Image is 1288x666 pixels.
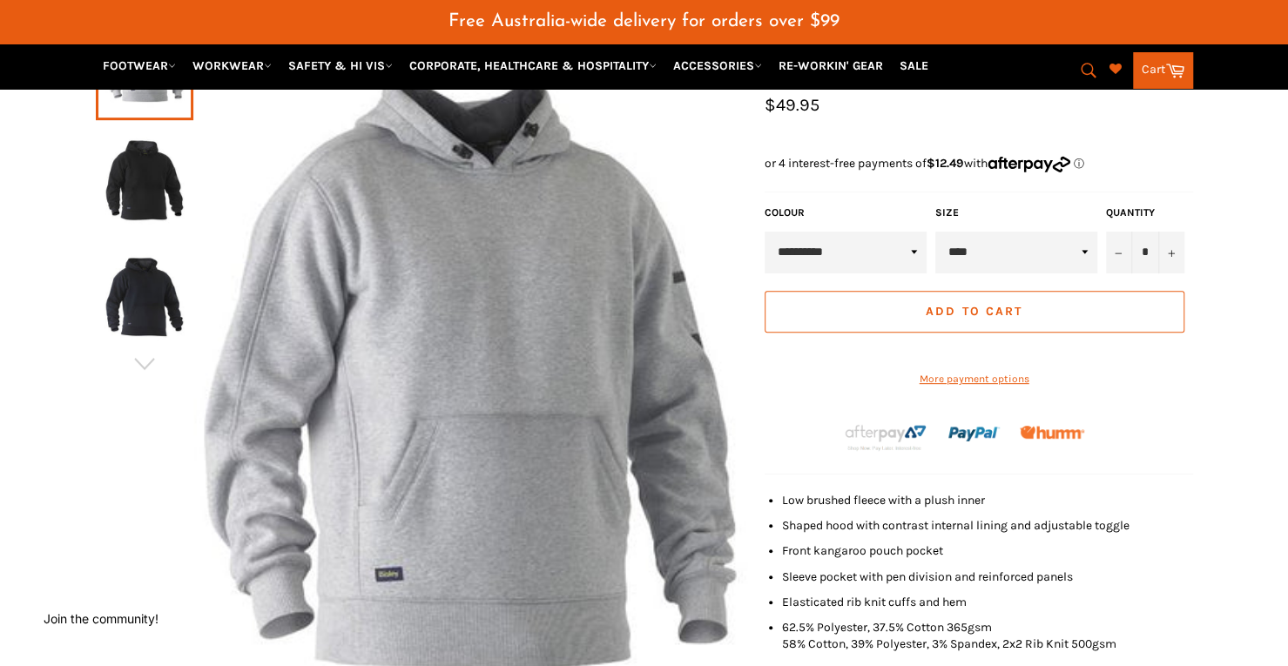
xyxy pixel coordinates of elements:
button: Add to Cart [765,291,1184,333]
img: BISLEY Work Fleece Hoodie (BK6724) - Workin' Gear [105,249,185,345]
span: 58% Cotton, 39% Polyester, 3% Spandex, 2x2 Rib Knit 500gsm [782,636,1116,651]
span: Add to Cart [926,304,1022,319]
img: BISLEY Work Fleece Hoodie (BK6724) - Workin' Gear [105,132,185,228]
li: Elasticated rib knit cuffs and hem [782,594,1193,610]
a: WORKWEAR [185,50,279,81]
label: Size [935,205,1097,220]
label: Quantity [1106,205,1184,220]
img: Afterpay-Logo-on-dark-bg_large.png [843,422,928,452]
span: $49.95 [765,95,819,115]
li: Sleeve pocket with pen division and reinforced panels [782,568,1193,585]
li: Shaped hood with contrast internal lining and adjustable toggle [782,517,1193,534]
li: Low brushed fleece with a plush inner [782,492,1193,508]
a: More payment options [765,372,1184,387]
label: COLOUR [765,205,927,220]
button: Reduce item quantity by one [1106,232,1132,273]
img: paypal.png [948,408,1000,460]
a: SAFETY & HI VIS [281,50,400,81]
li: Front kangaroo pouch pocket [782,542,1193,559]
button: Increase item quantity by one [1158,232,1184,273]
a: FOOTWEAR [96,50,183,81]
a: ACCESSORIES [666,50,769,81]
span: 62.5% Polyester, 37.5% Cotton 365gsm [782,620,992,635]
a: RE-WORKIN' GEAR [772,50,890,81]
a: Cart [1133,52,1193,89]
span: Free Australia-wide delivery for orders over $99 [448,12,840,30]
img: Humm_core_logo_RGB-01_300x60px_small_195d8312-4386-4de7-b182-0ef9b6303a37.png [1020,426,1084,439]
button: Join the community! [44,611,158,626]
a: SALE [893,50,935,81]
a: CORPORATE, HEALTHCARE & HOSPITALITY [402,50,664,81]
